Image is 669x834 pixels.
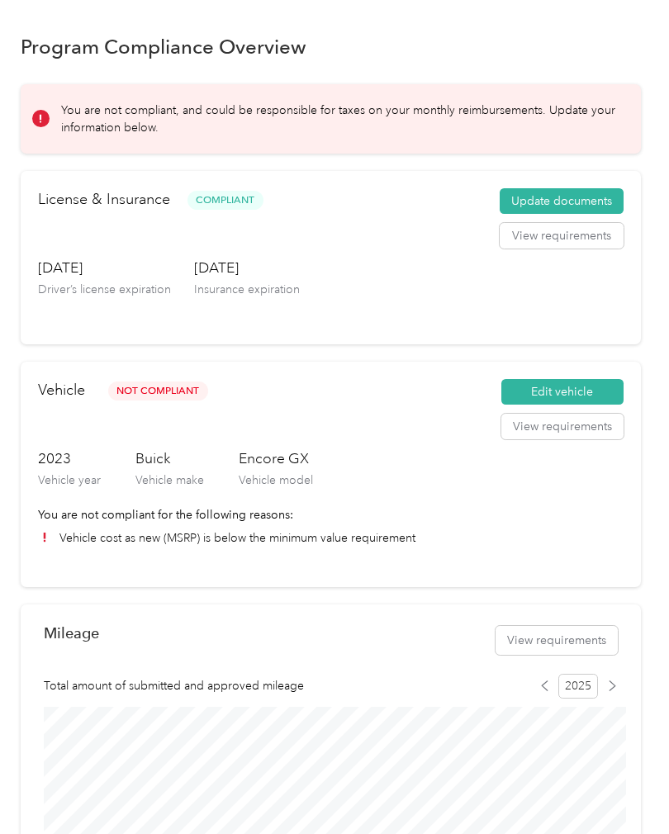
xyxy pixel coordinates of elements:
[576,742,669,834] iframe: Everlance-gr Chat Button Frame
[38,281,171,298] p: Driver’s license expiration
[61,102,618,136] p: You are not compliant, and could be responsible for taxes on your monthly reimbursements. Update ...
[44,677,304,694] span: Total amount of submitted and approved mileage
[135,471,204,489] p: Vehicle make
[558,674,598,699] span: 2025
[194,281,300,298] p: Insurance expiration
[194,258,300,278] h3: [DATE]
[38,258,171,278] h3: [DATE]
[501,379,624,405] button: Edit vehicle
[500,223,624,249] button: View requirements
[187,191,263,210] span: Compliant
[500,188,624,215] button: Update documents
[239,448,313,469] h3: Encore GX
[38,188,170,211] h2: License & Insurance
[38,529,624,547] li: Vehicle cost as new (MSRP) is below the minimum value requirement
[496,626,618,655] button: View requirements
[38,379,85,401] h2: Vehicle
[38,448,101,469] h3: 2023
[44,624,99,642] h2: Mileage
[108,381,208,400] span: Not Compliant
[21,38,306,55] h1: Program Compliance Overview
[38,506,624,524] p: You are not compliant for the following reasons:
[239,471,313,489] p: Vehicle model
[501,414,624,440] button: View requirements
[135,448,204,469] h3: Buick
[38,471,101,489] p: Vehicle year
